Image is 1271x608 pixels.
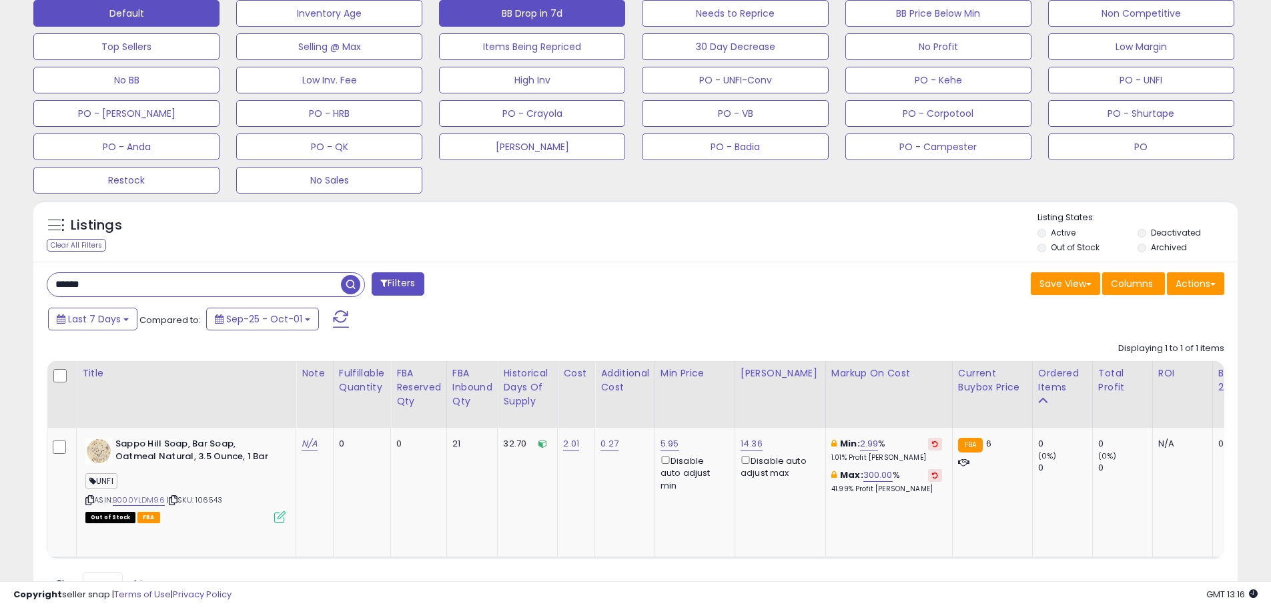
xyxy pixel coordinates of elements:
div: BB Share 24h. [1218,366,1267,394]
div: 32.70 [503,438,547,450]
div: Title [82,366,290,380]
div: Current Buybox Price [958,366,1027,394]
button: PO [1048,133,1234,160]
div: N/A [1158,438,1202,450]
div: ASIN: [85,438,286,521]
span: | SKU: 106543 [167,495,222,505]
span: Columns [1111,277,1153,290]
div: % [831,469,942,494]
a: Privacy Policy [173,588,232,601]
button: Last 7 Days [48,308,137,330]
a: N/A [302,437,318,450]
button: Top Sellers [33,33,220,60]
button: Filters [372,272,424,296]
label: Active [1051,227,1076,238]
button: No Profit [845,33,1031,60]
div: FBA Reserved Qty [396,366,441,408]
span: 2025-10-10 13:16 GMT [1206,588,1258,601]
button: PO - VB [642,100,828,127]
div: Min Price [661,366,729,380]
label: Deactivated [1151,227,1201,238]
button: PO - HRB [236,100,422,127]
span: UNFI [85,473,117,489]
button: Restock [33,167,220,194]
b: Min: [840,437,860,450]
div: Additional Cost [600,366,649,394]
div: 0 [1098,438,1152,450]
span: FBA [137,512,160,523]
button: PO - Crayola [439,100,625,127]
div: 0 [396,438,436,450]
button: Columns [1102,272,1165,295]
span: All listings that are currently out of stock and unavailable for purchase on Amazon [85,512,135,523]
label: Archived [1151,242,1187,253]
span: Show: entries [57,577,153,589]
div: Displaying 1 to 1 of 1 items [1118,342,1224,355]
small: (0%) [1038,450,1057,461]
button: No Sales [236,167,422,194]
a: 0.27 [600,437,618,450]
div: 0 [339,438,380,450]
button: PO - Corpotool [845,100,1031,127]
a: 2.01 [563,437,579,450]
button: No BB [33,67,220,93]
span: Compared to: [139,314,201,326]
div: FBA inbound Qty [452,366,492,408]
button: Save View [1031,272,1100,295]
div: [PERSON_NAME] [741,366,820,380]
div: Total Profit [1098,366,1147,394]
strong: Copyright [13,588,62,601]
p: Listing States: [1037,212,1238,224]
div: Ordered Items [1038,366,1087,394]
div: 0% [1218,438,1262,450]
button: PO - Shurtape [1048,100,1234,127]
button: Low Margin [1048,33,1234,60]
button: High Inv [439,67,625,93]
button: PO - UNFI [1048,67,1234,93]
div: Fulfillable Quantity [339,366,385,394]
button: Actions [1167,272,1224,295]
div: Disable auto adjust max [741,453,815,479]
span: Sep-25 - Oct-01 [226,312,302,326]
img: 31s8Z77+ljL._SL40_.jpg [85,438,112,465]
span: 6 [986,437,991,450]
div: Clear All Filters [47,239,106,252]
div: Historical Days Of Supply [503,366,552,408]
p: 1.01% Profit [PERSON_NAME] [831,453,942,463]
div: Cost [563,366,589,380]
button: PO - [PERSON_NAME] [33,100,220,127]
b: Max: [840,469,863,481]
div: Markup on Cost [831,366,947,380]
div: 0 [1038,438,1092,450]
button: PO - Badia [642,133,828,160]
button: PO - Anda [33,133,220,160]
div: Note [302,366,328,380]
button: PO - QK [236,133,422,160]
div: 0 [1098,462,1152,474]
button: PO - Campester [845,133,1031,160]
div: ROI [1158,366,1207,380]
p: 41.99% Profit [PERSON_NAME] [831,485,942,494]
b: Sappo Hill Soap, Bar Soap, Oatmeal Natural, 3.5 Ounce, 1 Bar [115,438,278,466]
a: 2.99 [860,437,879,450]
button: PO - Kehe [845,67,1031,93]
a: 14.36 [741,437,763,450]
a: 300.00 [863,469,893,482]
div: Disable auto adjust min [661,453,725,492]
h5: Listings [71,216,122,235]
a: 5.95 [661,437,679,450]
small: (0%) [1098,450,1117,461]
button: 30 Day Decrease [642,33,828,60]
small: FBA [958,438,983,452]
button: Low Inv. Fee [236,67,422,93]
div: % [831,438,942,463]
a: B000YLDM96 [113,495,165,506]
button: Items Being Repriced [439,33,625,60]
div: seller snap | | [13,589,232,601]
button: [PERSON_NAME] [439,133,625,160]
div: 0 [1038,462,1092,474]
button: Sep-25 - Oct-01 [206,308,319,330]
label: Out of Stock [1051,242,1100,253]
button: Selling @ Max [236,33,422,60]
th: The percentage added to the cost of goods (COGS) that forms the calculator for Min & Max prices. [825,361,952,428]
